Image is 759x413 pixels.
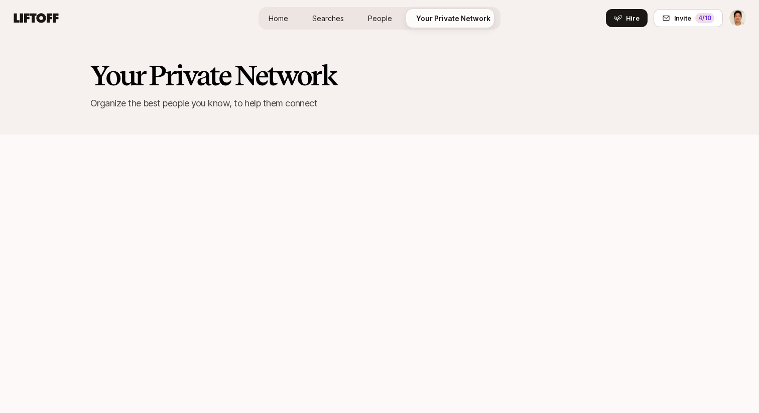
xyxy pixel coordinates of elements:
span: Home [269,13,288,24]
p: Organize the best people you know, to help them connect [90,96,669,110]
a: Searches [304,9,352,28]
a: Your Private Network [408,9,498,28]
span: Your Private Network [416,13,490,24]
img: Jeremy Chen [729,10,746,27]
span: People [368,13,392,24]
a: People [360,9,400,28]
a: Home [261,9,296,28]
button: Jeremy Chen [729,9,747,27]
span: Hire [626,13,640,23]
span: Invite [674,13,691,23]
span: Searches [312,13,344,24]
h2: Your Private Network [90,60,669,90]
button: Invite4/10 [654,9,723,27]
button: Hire [606,9,648,27]
div: 4 /10 [695,13,714,23]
